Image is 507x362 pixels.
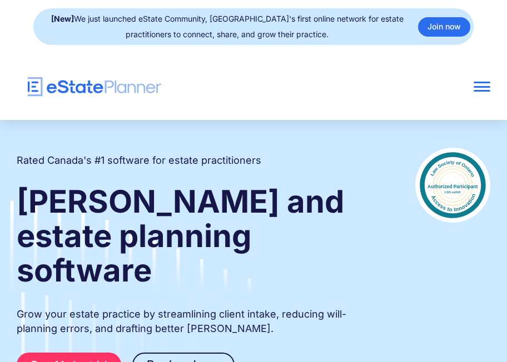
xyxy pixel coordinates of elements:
a: Join now [418,17,470,37]
a: home [17,77,396,97]
div: We just launched eState Community, [GEOGRAPHIC_DATA]'s first online network for estate practition... [44,11,410,42]
h2: Rated Canada's #1 software for estate practitioners [17,153,261,168]
p: Grow your estate practice by streamlining client intake, reducing will-planning errors, and draft... [17,307,371,336]
strong: [PERSON_NAME] and estate planning software [17,183,344,289]
strong: [New] [51,14,74,23]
